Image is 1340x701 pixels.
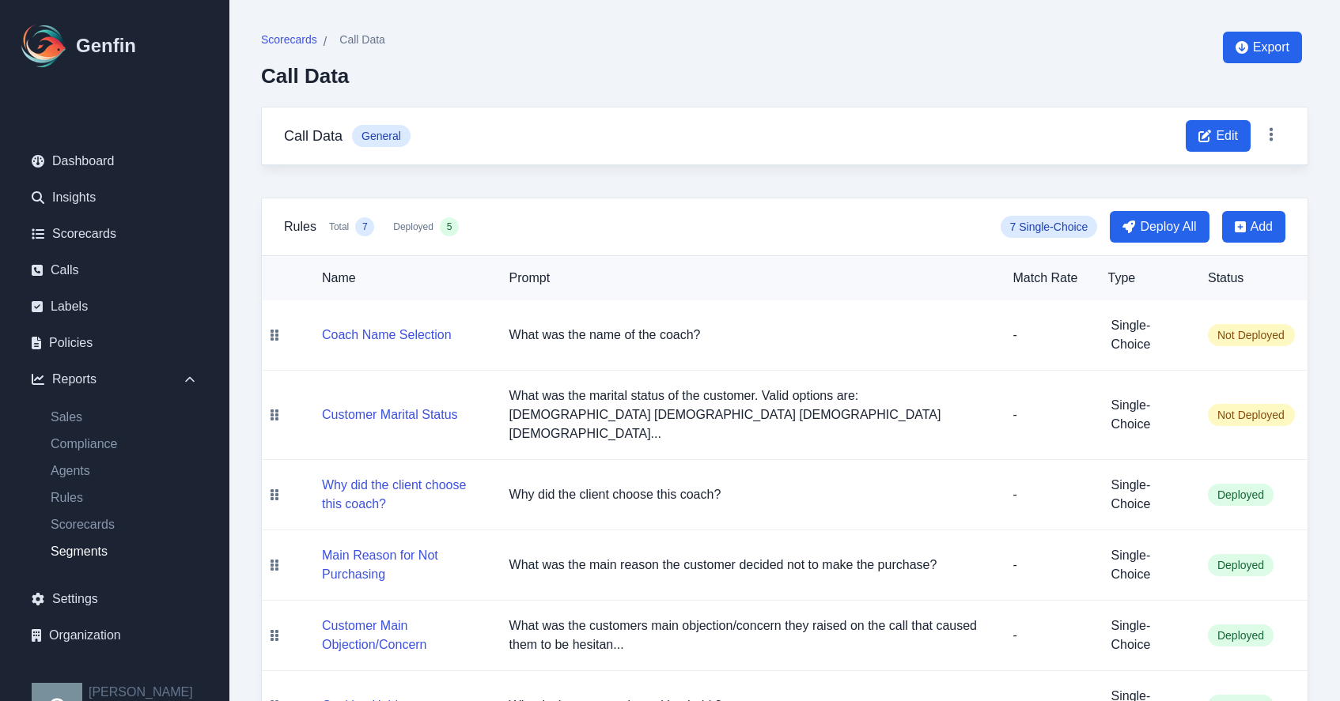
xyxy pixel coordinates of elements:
button: Deploy All [1110,211,1209,243]
p: Why did the client choose this coach? [509,485,988,504]
h1: Genfin [76,33,136,58]
span: General [352,125,411,147]
button: Export [1223,32,1302,63]
button: Why did the client choose this coach? [322,476,484,514]
span: Call Data [339,32,385,47]
p: - [1013,405,1083,424]
span: Scorecards [261,32,317,47]
span: Add [1251,217,1273,236]
a: Segments [38,542,210,561]
p: What was the name of the coach? [509,326,988,345]
th: Type [1096,256,1195,300]
span: Not Deployed [1208,404,1295,426]
a: Scorecards [38,515,210,534]
a: Customer Marital Status [322,408,458,421]
a: Sales [38,408,210,427]
p: - [1013,626,1083,645]
th: Name [287,256,497,300]
h5: Single-Choice [1111,476,1183,514]
span: 7 Single-Choice [1001,216,1098,238]
h5: Single-Choice [1111,616,1183,654]
a: Coach Name Selection [322,328,452,341]
p: What was the customers main objection/concern they raised on the call that caused them to be hesi... [509,616,988,654]
a: Scorecards [261,32,317,51]
button: Coach Name Selection [322,326,452,345]
button: Main Reason for Not Purchasing [322,546,484,584]
a: Dashboard [19,145,210,177]
th: Status [1195,256,1308,300]
span: Deployed [393,220,433,233]
a: Compliance [38,435,210,454]
p: - [1013,485,1083,504]
a: Scorecards [19,218,210,250]
a: Calls [19,254,210,286]
a: Main Reason for Not Purchasing [322,567,484,581]
span: Deployed [1208,484,1274,506]
h5: Single-Choice [1111,316,1183,354]
div: Reports [19,364,210,395]
p: - [1013,326,1083,345]
span: Deployed [1208,624,1274,646]
p: - [1013,556,1083,575]
span: Export [1253,38,1289,57]
button: Customer Marital Status [322,405,458,424]
span: / [324,32,327,51]
span: 7 [362,220,368,233]
h2: Call Data [261,64,385,88]
span: Edit [1216,126,1238,145]
a: Insights [19,182,210,213]
span: Not Deployed [1208,324,1295,346]
a: Organization [19,620,210,651]
a: Labels [19,291,210,322]
span: Total [329,220,349,233]
h5: Single-Choice [1111,396,1183,434]
th: Match Rate [1001,256,1096,300]
span: 5 [447,220,452,233]
span: Deployed [1208,554,1274,576]
a: Rules [38,488,210,507]
button: Edit [1186,120,1251,152]
h3: Call Data [284,125,343,147]
h5: Single-Choice [1111,546,1183,584]
a: Policies [19,327,210,359]
h3: Rules [284,217,316,236]
p: What was the main reason the customer decided not to make the purchase? [509,556,988,575]
a: Why did the client choose this coach? [322,497,484,511]
img: Logo [19,21,70,71]
span: Deploy All [1140,217,1196,236]
button: Customer Main Objection/Concern [322,616,484,654]
button: Add [1222,211,1285,243]
a: Settings [19,583,210,615]
th: Prompt [497,256,1001,300]
a: Customer Main Objection/Concern [322,638,484,651]
p: What was the marital status of the customer. Valid options are: [DEMOGRAPHIC_DATA] [DEMOGRAPHIC_D... [509,386,988,443]
a: Agents [38,462,210,481]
